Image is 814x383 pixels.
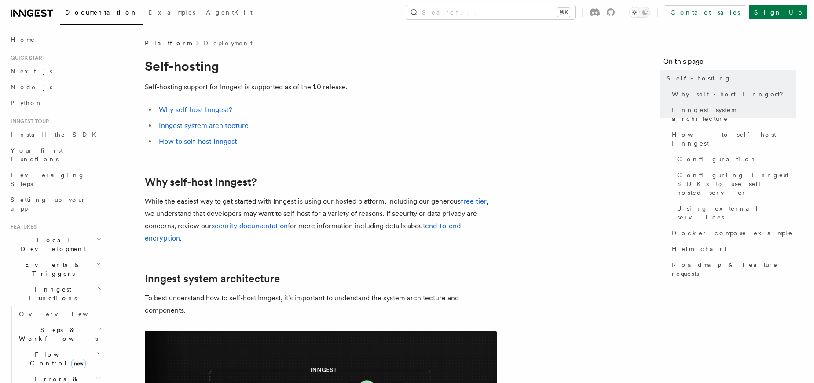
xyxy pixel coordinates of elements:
a: Leveraging Steps [7,167,103,192]
a: Python [7,95,103,111]
p: To best understand how to self-host Inngest, it's important to understand the system architecture... [145,292,497,317]
span: How to self-host Inngest [672,130,796,148]
span: Inngest Functions [7,285,95,303]
a: security documentation [212,222,288,230]
button: Toggle dark mode [629,7,650,18]
span: Examples [148,9,195,16]
span: Quick start [7,55,45,62]
a: Sign Up [749,5,807,19]
a: Inngest system architecture [668,102,796,127]
span: Documentation [65,9,138,16]
a: Configuration [674,151,796,167]
button: Flow Controlnew [15,347,103,371]
a: Node.js [7,79,103,95]
span: Next.js [11,68,52,75]
p: Self-hosting support for Inngest is supported as of the 1.0 release. [145,81,497,93]
span: Platform [145,39,191,47]
a: Inngest system architecture [145,273,280,285]
span: Inngest system architecture [672,106,796,123]
a: Why self-host Inngest? [668,86,796,102]
span: Configuration [677,155,757,164]
a: Why self-host Inngest? [145,176,257,188]
span: Features [7,223,37,230]
a: Examples [143,3,201,24]
a: Overview [15,306,103,322]
a: Self-hosting [663,70,796,86]
span: Self-hosting [667,74,731,83]
a: Deployment [204,39,253,47]
a: How to self-host Inngest [668,127,796,151]
kbd: ⌘K [557,8,570,17]
a: Using external services [674,201,796,225]
a: Home [7,32,103,47]
a: Contact sales [665,5,745,19]
span: Events & Triggers [7,260,96,278]
span: Helm chart [672,244,726,253]
span: Python [11,99,43,106]
span: Overview [19,310,110,317]
span: Your first Functions [11,147,63,163]
a: Next.js [7,63,103,79]
a: Why self-host Inngest? [159,106,232,114]
span: Why self-host Inngest? [672,90,789,98]
span: Using external services [677,204,796,222]
button: Search...⌘K [406,5,575,19]
a: Install the SDK [7,127,103,142]
a: Configuring Inngest SDKs to use self-hosted server [674,167,796,201]
p: While the easiest way to get started with Inngest is using our hosted platform, including our gen... [145,195,497,244]
span: Steps & Workflows [15,325,98,343]
span: new [71,359,86,368]
a: Documentation [60,3,143,25]
span: Install the SDK [11,131,102,138]
button: Steps & Workflows [15,322,103,347]
span: Inngest tour [7,118,49,125]
span: Docker compose example [672,229,793,237]
button: Inngest Functions [7,281,103,306]
span: Roadmap & feature requests [672,260,796,278]
a: Helm chart [668,241,796,257]
span: Local Development [7,236,96,253]
a: Roadmap & feature requests [668,257,796,281]
span: Flow Control [15,350,97,368]
a: Inngest system architecture [159,121,249,130]
h4: On this page [663,56,796,70]
a: Your first Functions [7,142,103,167]
a: How to self-host Inngest [159,137,237,146]
h1: Self-hosting [145,58,497,74]
span: AgentKit [206,9,253,16]
span: Setting up your app [11,196,86,212]
span: Node.js [11,84,52,91]
span: Leveraging Steps [11,171,85,187]
a: Docker compose example [668,225,796,241]
button: Local Development [7,232,103,257]
a: free tier [461,197,487,205]
button: Events & Triggers [7,257,103,281]
span: Configuring Inngest SDKs to use self-hosted server [677,171,796,197]
a: AgentKit [201,3,258,24]
a: Setting up your app [7,192,103,216]
span: Home [11,35,35,44]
